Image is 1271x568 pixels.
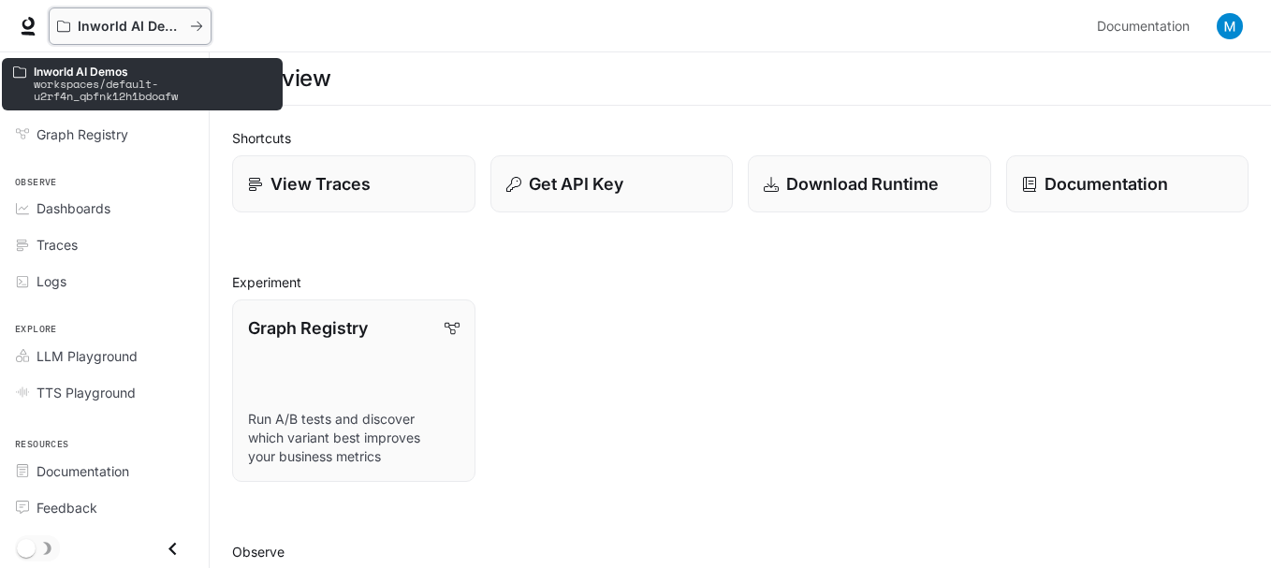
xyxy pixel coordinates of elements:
[232,299,475,482] a: Graph RegistryRun A/B tests and discover which variant best improves your business metrics
[1217,13,1243,39] img: User avatar
[37,461,129,481] span: Documentation
[7,118,201,151] a: Graph Registry
[17,537,36,558] span: Dark mode toggle
[37,383,136,402] span: TTS Playground
[248,410,460,466] p: Run A/B tests and discover which variant best improves your business metrics
[78,19,183,35] p: Inworld AI Demos
[232,542,1249,561] h2: Observe
[270,171,371,197] p: View Traces
[7,376,201,409] a: TTS Playground
[34,66,271,78] p: Inworld AI Demos
[37,498,97,517] span: Feedback
[37,235,78,255] span: Traces
[7,265,201,298] a: Logs
[7,491,201,524] a: Feedback
[232,155,475,212] a: View Traces
[7,192,201,225] a: Dashboards
[529,171,623,197] p: Get API Key
[37,271,66,291] span: Logs
[1089,7,1204,45] a: Documentation
[1211,7,1249,45] button: User avatar
[1097,15,1190,38] span: Documentation
[7,455,201,488] a: Documentation
[748,155,991,212] a: Download Runtime
[7,228,201,261] a: Traces
[37,346,138,366] span: LLM Playground
[232,272,1249,292] h2: Experiment
[49,7,212,45] button: All workspaces
[37,198,110,218] span: Dashboards
[490,155,734,212] button: Get API Key
[37,124,128,144] span: Graph Registry
[1006,155,1249,212] a: Documentation
[1045,171,1168,197] p: Documentation
[152,530,194,568] button: Close drawer
[7,340,201,372] a: LLM Playground
[232,128,1249,148] h2: Shortcuts
[34,78,271,102] p: workspaces/default-u2rf4n_qbfnk12h1bdoafw
[786,171,939,197] p: Download Runtime
[248,315,368,341] p: Graph Registry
